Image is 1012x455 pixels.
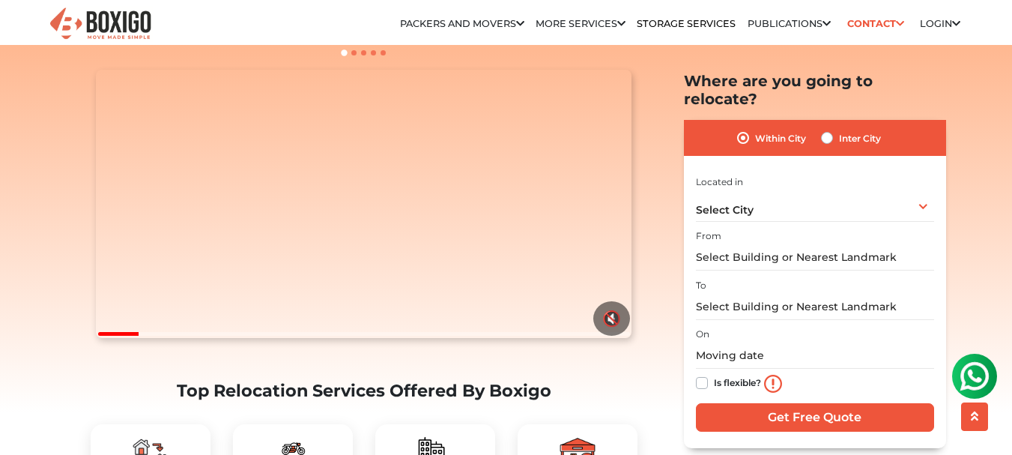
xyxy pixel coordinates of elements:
[696,203,754,217] span: Select City
[748,18,831,29] a: Publications
[764,374,782,392] img: info
[920,18,960,29] a: Login
[696,278,706,292] label: To
[696,175,743,188] label: Located in
[91,381,637,401] h2: Top Relocation Services Offered By Boxigo
[696,229,721,243] label: From
[696,293,934,319] input: Select Building or Nearest Landmark
[839,129,881,147] label: Inter City
[696,343,934,369] input: Moving date
[593,301,630,336] button: 🔇
[696,244,934,271] input: Select Building or Nearest Landmark
[637,18,736,29] a: Storage Services
[755,129,806,147] label: Within City
[48,6,153,43] img: Boxigo
[684,72,946,108] h2: Where are you going to relocate?
[536,18,625,29] a: More services
[714,374,761,390] label: Is flexible?
[696,403,934,432] input: Get Free Quote
[961,403,988,431] button: scroll up
[696,328,709,341] label: On
[15,15,45,45] img: whatsapp-icon.svg
[400,18,524,29] a: Packers and Movers
[842,12,909,35] a: Contact
[96,70,631,338] video: Your browser does not support the video tag.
